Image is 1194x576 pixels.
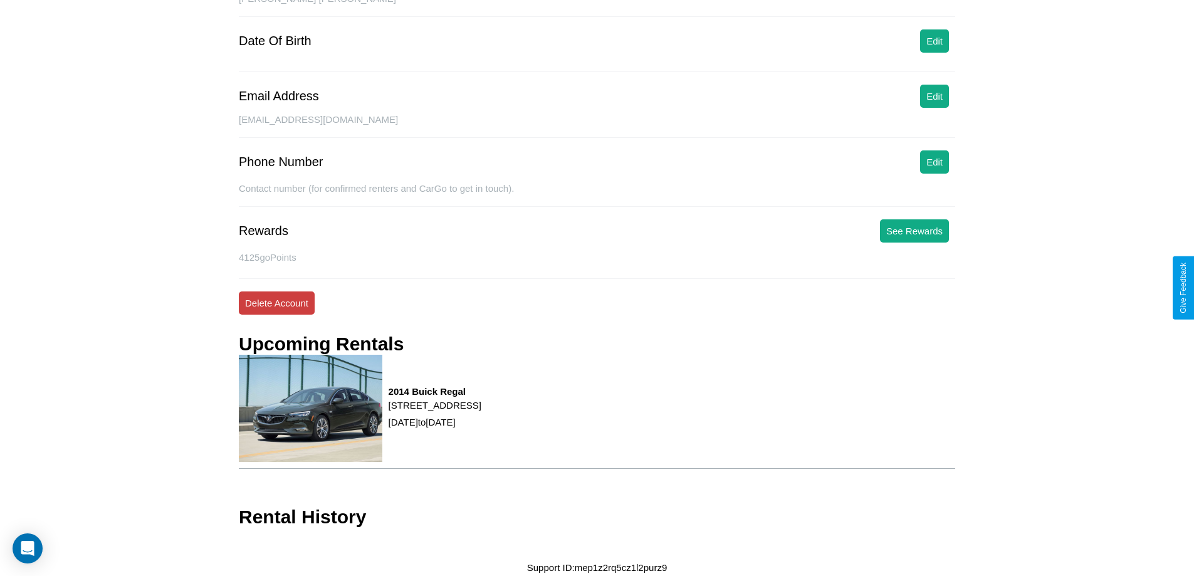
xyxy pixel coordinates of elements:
[239,224,288,238] div: Rewards
[239,249,955,266] p: 4125 goPoints
[920,29,949,53] button: Edit
[13,533,43,563] div: Open Intercom Messenger
[527,559,667,576] p: Support ID: mep1z2rq5cz1l2purz9
[239,183,955,207] div: Contact number (for confirmed renters and CarGo to get in touch).
[920,85,949,108] button: Edit
[239,506,366,528] h3: Rental History
[389,397,481,414] p: [STREET_ADDRESS]
[239,355,382,462] img: rental
[239,155,323,169] div: Phone Number
[920,150,949,174] button: Edit
[389,414,481,431] p: [DATE] to [DATE]
[239,291,315,315] button: Delete Account
[239,114,955,138] div: [EMAIL_ADDRESS][DOMAIN_NAME]
[239,333,404,355] h3: Upcoming Rentals
[239,34,312,48] div: Date Of Birth
[389,386,481,397] h3: 2014 Buick Regal
[880,219,949,243] button: See Rewards
[239,89,319,103] div: Email Address
[1179,263,1188,313] div: Give Feedback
